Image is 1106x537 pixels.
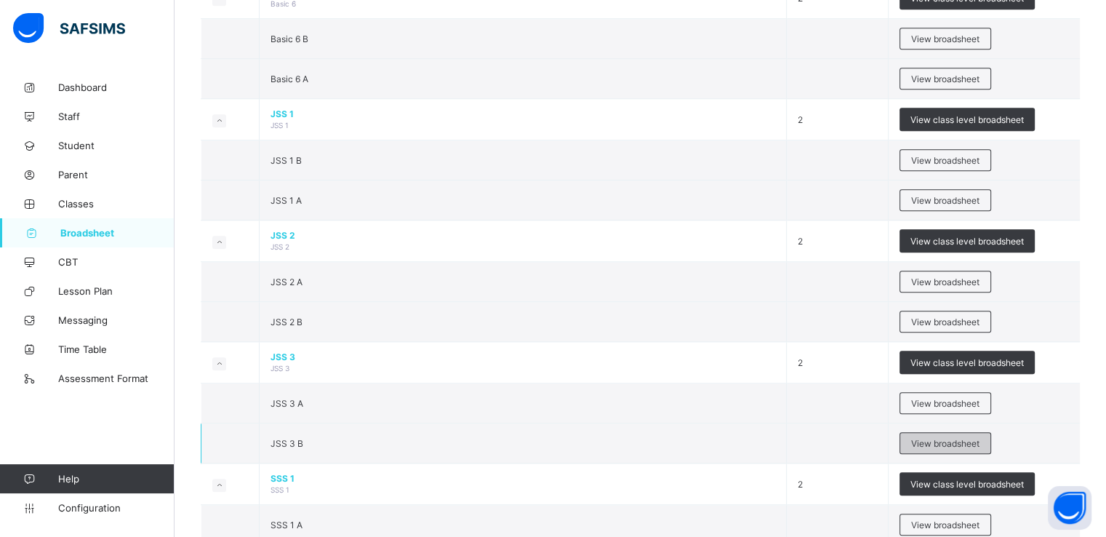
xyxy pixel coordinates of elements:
span: Configuration [58,502,174,514]
span: Basic 6 B [271,33,308,44]
span: Basic 6 A [271,73,308,84]
span: SSS 1 [271,473,775,484]
span: Time Table [58,343,175,355]
span: JSS 1 [271,121,289,130]
a: View broadsheet [899,68,991,79]
span: JSS 1 A [271,195,302,206]
span: Student [58,140,175,151]
a: View broadsheet [899,149,991,160]
a: View broadsheet [899,514,991,525]
span: JSS 2 [271,230,775,241]
span: Lesson Plan [58,285,175,297]
a: View broadsheet [899,28,991,39]
span: View broadsheet [911,155,979,166]
span: View broadsheet [911,398,979,409]
span: JSS 3 [271,351,775,362]
a: View class level broadsheet [899,229,1035,240]
span: SSS 1 A [271,520,302,530]
span: View class level broadsheet [910,479,1024,490]
span: View class level broadsheet [910,114,1024,125]
span: Assessment Format [58,373,175,384]
span: Broadsheet [60,227,175,239]
span: JSS 3 B [271,438,303,449]
span: JSS 2 A [271,277,302,287]
span: View broadsheet [911,520,979,530]
span: View broadsheet [911,277,979,287]
span: JSS 1 [271,108,775,119]
a: View broadsheet [899,392,991,403]
span: 2 [798,236,803,247]
span: JSS 3 A [271,398,303,409]
span: View broadsheet [911,438,979,449]
a: View class level broadsheet [899,108,1035,119]
span: Staff [58,111,175,122]
span: View class level broadsheet [910,236,1024,247]
span: JSS 3 [271,364,289,373]
a: View broadsheet [899,189,991,200]
span: Classes [58,198,175,210]
img: safsims [13,13,125,44]
span: View broadsheet [911,195,979,206]
a: View broadsheet [899,271,991,282]
a: View broadsheet [899,311,991,322]
span: View broadsheet [911,317,979,327]
span: JSS 2 [271,242,289,251]
span: View class level broadsheet [910,357,1024,368]
span: SSS 1 [271,485,289,494]
span: CBT [58,256,175,268]
span: Help [58,473,174,485]
span: Dashboard [58,81,175,93]
button: Open asap [1048,486,1091,530]
span: JSS 1 B [271,155,302,166]
span: View broadsheet [911,33,979,44]
span: JSS 2 B [271,317,302,327]
a: View class level broadsheet [899,472,1035,483]
a: View broadsheet [899,432,991,443]
a: View class level broadsheet [899,351,1035,362]
span: Messaging [58,314,175,326]
span: 2 [798,114,803,125]
span: 2 [798,357,803,368]
span: Parent [58,169,175,180]
span: 2 [798,479,803,490]
span: View broadsheet [911,73,979,84]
